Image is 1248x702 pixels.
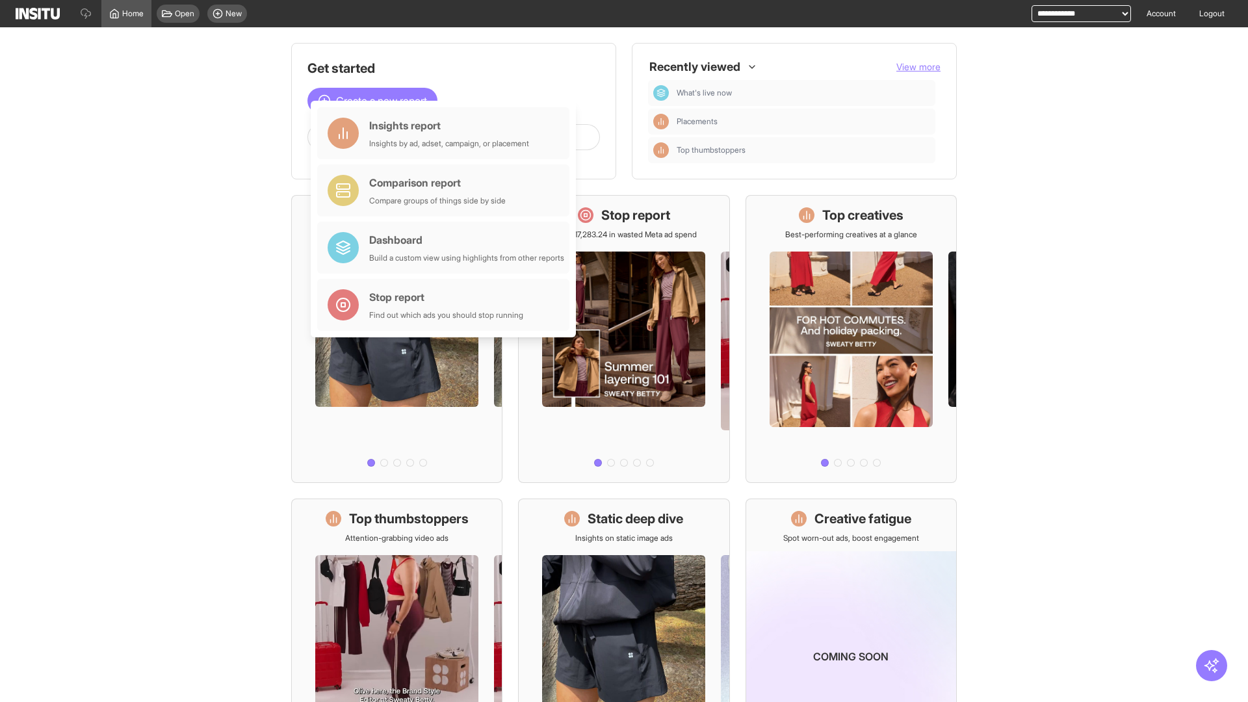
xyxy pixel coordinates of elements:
[588,510,683,528] h1: Static deep dive
[677,88,930,98] span: What's live now
[653,142,669,158] div: Insights
[226,8,242,19] span: New
[336,93,427,109] span: Create a new report
[601,206,670,224] h1: Stop report
[822,206,903,224] h1: Top creatives
[653,114,669,129] div: Insights
[16,8,60,19] img: Logo
[677,145,930,155] span: Top thumbstoppers
[369,175,506,190] div: Comparison report
[896,60,941,73] button: View more
[369,310,523,320] div: Find out which ads you should stop running
[653,85,669,101] div: Dashboard
[175,8,194,19] span: Open
[345,533,448,543] p: Attention-grabbing video ads
[369,196,506,206] div: Compare groups of things side by side
[291,195,502,483] a: What's live nowSee all active ads instantly
[369,138,529,149] div: Insights by ad, adset, campaign, or placement
[677,88,732,98] span: What's live now
[551,229,697,240] p: Save £17,283.24 in wasted Meta ad spend
[677,116,718,127] span: Placements
[575,533,673,543] p: Insights on static image ads
[746,195,957,483] a: Top creativesBest-performing creatives at a glance
[369,118,529,133] div: Insights report
[369,232,564,248] div: Dashboard
[677,116,930,127] span: Placements
[785,229,917,240] p: Best-performing creatives at a glance
[349,510,469,528] h1: Top thumbstoppers
[122,8,144,19] span: Home
[307,88,437,114] button: Create a new report
[677,145,746,155] span: Top thumbstoppers
[896,61,941,72] span: View more
[518,195,729,483] a: Stop reportSave £17,283.24 in wasted Meta ad spend
[369,289,523,305] div: Stop report
[369,253,564,263] div: Build a custom view using highlights from other reports
[307,59,600,77] h1: Get started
